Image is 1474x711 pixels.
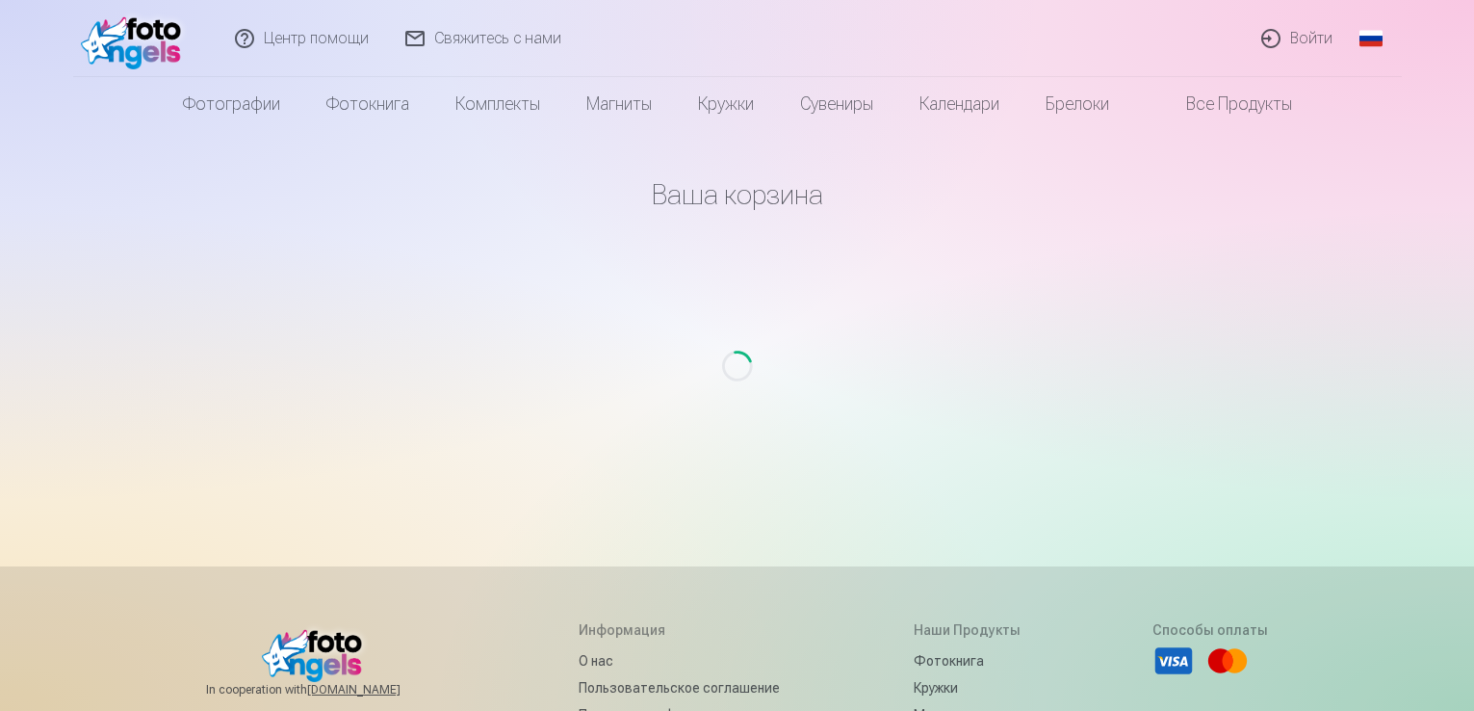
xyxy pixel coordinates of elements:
li: Mastercard [1206,640,1249,682]
a: Календари [896,77,1022,131]
a: Пользовательское соглашение [579,674,782,701]
li: Visa [1152,640,1195,682]
h1: Ваша корзина [175,177,1300,212]
a: Все продукты [1132,77,1315,131]
a: Брелоки [1022,77,1132,131]
h5: Способы оплаты [1152,620,1268,640]
h5: Наши продукты [914,620,1021,640]
a: Кружки [675,77,777,131]
a: Фотокнига [914,647,1021,674]
a: Фотокнига [303,77,432,131]
a: Сувениры [777,77,896,131]
a: О нас [579,647,782,674]
h5: Информация [579,620,782,640]
a: Фотографии [160,77,303,131]
span: In cooperation with [206,682,447,698]
a: Кружки [914,674,1021,701]
img: /fa1 [81,8,192,69]
a: [DOMAIN_NAME] [307,682,447,698]
a: Магниты [563,77,675,131]
a: Комплекты [432,77,563,131]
